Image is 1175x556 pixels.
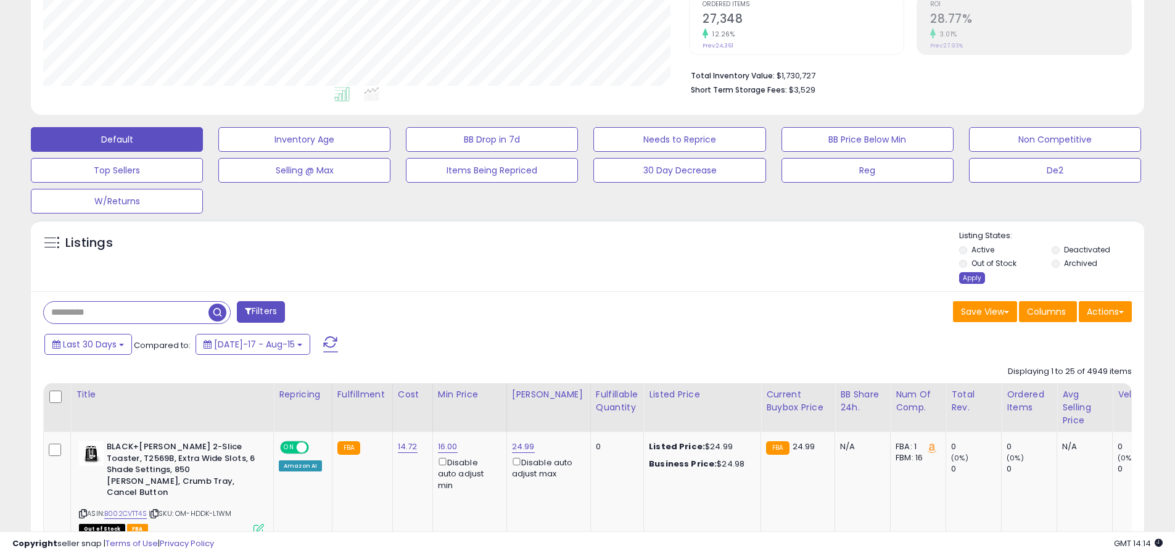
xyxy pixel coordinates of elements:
div: 0 [951,441,1001,452]
span: OFF [307,442,327,453]
div: Disable auto adjust min [438,455,497,491]
div: Amazon AI [279,460,322,471]
b: BLACK+[PERSON_NAME] 2-Slice Toaster, T2569B, Extra Wide Slots, 6 Shade Settings, 850 [PERSON_NAME... [107,441,257,502]
button: W/Returns [31,189,203,214]
small: (0%) [951,453,968,463]
label: Out of Stock [971,258,1016,268]
div: 0 [951,463,1001,475]
button: Non Competitive [969,127,1141,152]
button: Inventory Age [218,127,390,152]
small: 3.01% [936,30,957,39]
small: (0%) [1007,453,1024,463]
div: Fulfillment [337,388,387,401]
small: Prev: 24,361 [703,42,733,49]
b: Total Inventory Value: [691,70,775,81]
button: De2 [969,158,1141,183]
small: Prev: 27.93% [930,42,963,49]
div: Num of Comp. [896,388,941,414]
li: $1,730,727 [691,67,1123,82]
div: Title [76,388,268,401]
h2: 27,348 [703,12,904,28]
button: Actions [1079,301,1132,322]
div: Disable auto adjust max [512,455,581,479]
div: Displaying 1 to 25 of 4949 items [1008,366,1132,378]
a: 16.00 [438,441,458,453]
div: 0 [1118,463,1168,475]
button: Columns [1019,301,1077,322]
button: Reg [781,158,954,183]
span: Ordered Items [703,1,904,8]
div: Fulfillable Quantity [596,388,638,414]
div: N/A [1062,441,1103,452]
b: Short Term Storage Fees: [691,85,787,95]
div: 0 [596,441,634,452]
button: Items Being Repriced [406,158,578,183]
label: Deactivated [1064,244,1110,255]
button: 30 Day Decrease [593,158,765,183]
button: Default [31,127,203,152]
a: 14.72 [398,441,418,453]
span: | SKU: OM-HDDK-L1WM [149,508,231,518]
span: Columns [1027,305,1066,318]
span: $3,529 [789,84,815,96]
label: Active [971,244,994,255]
h5: Listings [65,234,113,252]
div: BB Share 24h. [840,388,885,414]
div: seller snap | | [12,538,214,550]
div: Avg Selling Price [1062,388,1107,427]
small: FBA [766,441,789,455]
div: N/A [840,441,881,452]
button: [DATE]-17 - Aug-15 [196,334,310,355]
b: Listed Price: [649,441,705,452]
div: FBA: 1 [896,441,936,452]
span: [DATE]-17 - Aug-15 [214,338,295,351]
div: FBM: 16 [896,452,936,463]
button: Save View [953,301,1017,322]
div: Ordered Items [1007,388,1052,414]
label: Archived [1064,258,1097,268]
button: Selling @ Max [218,158,390,183]
div: $24.98 [649,458,751,470]
button: BB Drop in 7d [406,127,578,152]
div: Cost [398,388,427,401]
span: ROI [930,1,1131,8]
div: [PERSON_NAME] [512,388,585,401]
span: 2025-09-15 14:14 GMT [1114,537,1163,549]
div: Velocity [1118,388,1163,401]
div: $24.99 [649,441,751,452]
button: BB Price Below Min [781,127,954,152]
div: Total Rev. [951,388,996,414]
a: Privacy Policy [160,537,214,549]
div: Listed Price [649,388,756,401]
div: Min Price [438,388,501,401]
p: Listing States: [959,230,1144,242]
div: 0 [1007,463,1057,475]
div: Current Buybox Price [766,388,830,414]
button: Last 30 Days [44,334,132,355]
button: Needs to Reprice [593,127,765,152]
a: B002CVTT4S [104,508,147,519]
small: FBA [337,441,360,455]
span: Compared to: [134,339,191,351]
a: Terms of Use [105,537,158,549]
span: ON [281,442,297,453]
a: 24.99 [512,441,535,453]
span: Last 30 Days [63,338,117,351]
button: Top Sellers [31,158,203,183]
b: Business Price: [649,458,717,470]
small: (0%) [1118,453,1135,463]
strong: Copyright [12,537,57,549]
div: 0 [1118,441,1168,452]
div: Apply [959,272,985,284]
button: Filters [237,301,285,323]
img: 31n2RYzJIbL._SL40_.jpg [79,441,104,466]
small: 12.26% [708,30,735,39]
h2: 28.77% [930,12,1131,28]
span: 24.99 [793,441,815,452]
div: Repricing [279,388,327,401]
div: 0 [1007,441,1057,452]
